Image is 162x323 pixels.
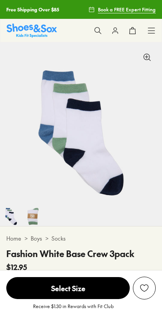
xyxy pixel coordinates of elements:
a: Socks [52,234,66,243]
img: 5-493183_1 [22,204,44,226]
span: $12.95 [6,262,27,272]
div: > > [6,234,156,243]
a: Shoes & Sox [7,24,57,37]
h4: Fashion White Base Crew 3pack [6,247,134,260]
p: Receive $1.30 in Rewards with Fit Club [33,303,114,317]
a: Book a FREE Expert Fitting [88,2,156,16]
button: Select Size [6,277,130,299]
span: Book a FREE Expert Fitting [98,6,156,13]
a: Boys [31,234,42,243]
button: Add to Wishlist [133,277,156,299]
span: Select Size [6,277,130,299]
img: SNS_Logo_Responsive.svg [7,24,57,37]
a: Home [6,234,21,243]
